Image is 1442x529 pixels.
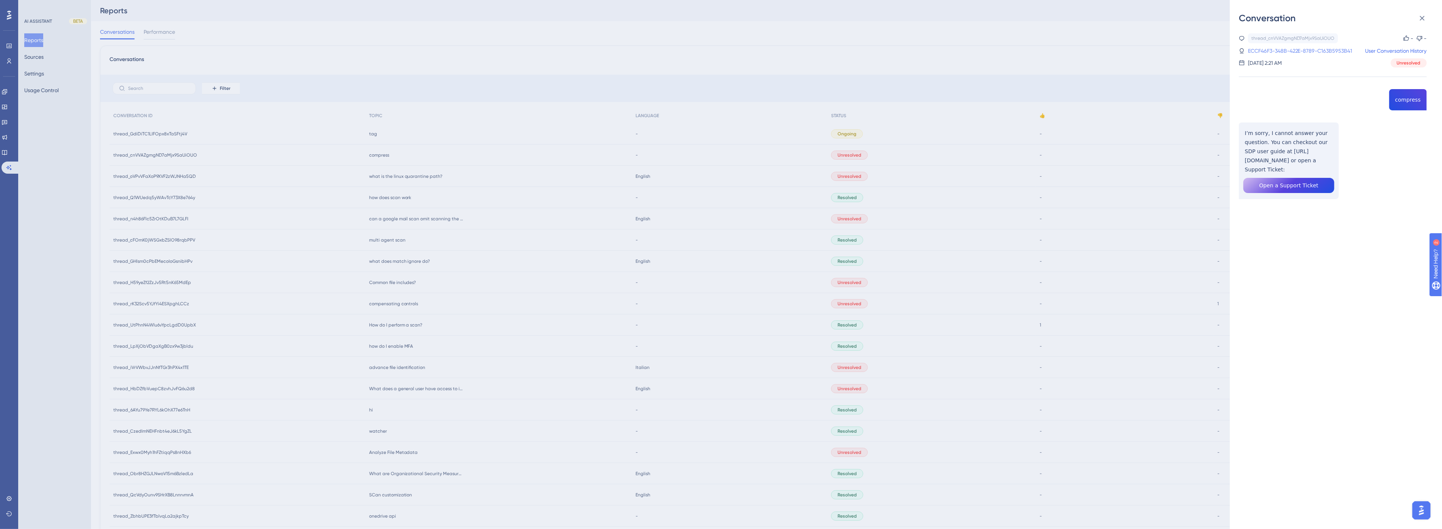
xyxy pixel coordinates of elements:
a: User Conversation History [1365,46,1427,55]
a: ECCF46F3-348B-422E-8789-C163B5953B41 [1248,46,1353,55]
div: - [1424,34,1427,43]
div: Conversation [1239,12,1433,24]
div: 2 [52,4,55,10]
div: thread_cnVVAZgmgND7aMjx9SaUiOUO [1251,35,1335,41]
div: [DATE] 2:21 AM [1248,58,1282,67]
iframe: UserGuiding AI Assistant Launcher [1410,499,1433,522]
span: Unresolved [1397,60,1421,66]
span: Need Help? [18,2,47,11]
div: - [1411,34,1414,43]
